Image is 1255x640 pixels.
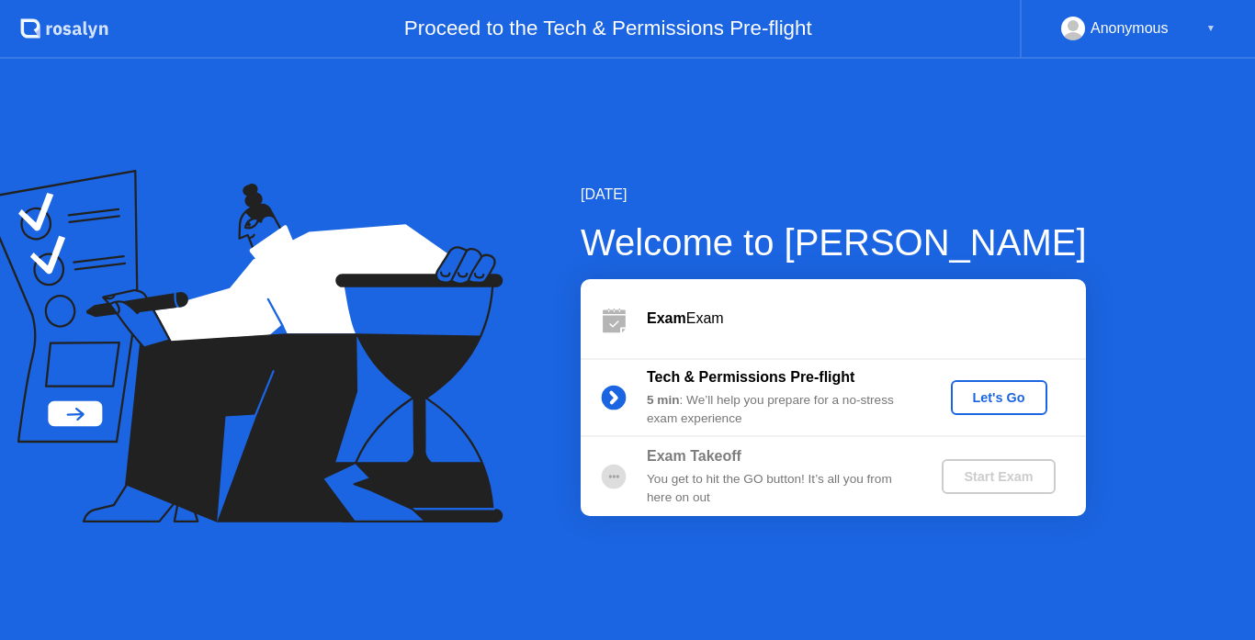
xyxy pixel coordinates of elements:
[647,369,854,385] b: Tech & Permissions Pre-flight
[647,310,686,326] b: Exam
[647,393,680,407] b: 5 min
[942,459,1055,494] button: Start Exam
[647,391,911,429] div: : We’ll help you prepare for a no-stress exam experience
[581,184,1087,206] div: [DATE]
[647,308,1086,330] div: Exam
[951,380,1047,415] button: Let's Go
[1206,17,1215,40] div: ▼
[581,215,1087,270] div: Welcome to [PERSON_NAME]
[647,448,741,464] b: Exam Takeoff
[949,469,1047,484] div: Start Exam
[647,470,911,508] div: You get to hit the GO button! It’s all you from here on out
[958,390,1040,405] div: Let's Go
[1091,17,1169,40] div: Anonymous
